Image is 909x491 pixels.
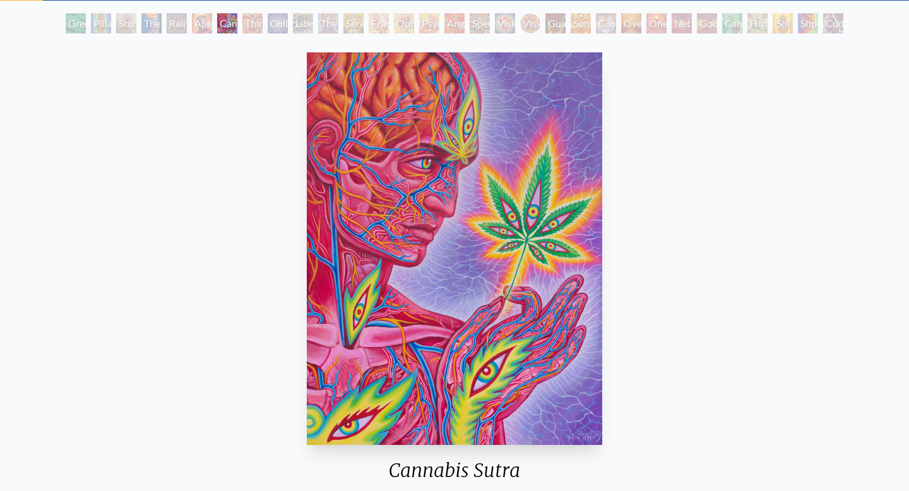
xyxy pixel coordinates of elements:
[672,13,692,33] div: Net of Being
[369,13,389,33] div: Fractal Eyes
[697,13,717,33] div: Godself
[318,13,338,33] div: The Seer
[571,13,591,33] div: Sunyata
[545,13,566,33] div: Guardian of Infinite Vision
[722,13,742,33] div: Cannafist
[268,13,288,33] div: Collective Vision
[217,13,237,33] div: Cannabis Sutra
[773,13,793,33] div: Sol Invictus
[747,13,768,33] div: Higher Vision
[116,13,136,33] div: Study for the Great Turn
[823,13,843,33] div: Cuddle
[293,13,313,33] div: Liberation Through Seeing
[192,13,212,33] div: Aperture
[141,13,162,33] div: The Torch
[520,13,540,33] div: Vision Crystal Tondo
[596,13,616,33] div: Cosmic Elf
[495,13,515,33] div: Vision Crystal
[242,13,263,33] div: Third Eye Tears of Joy
[419,13,439,33] div: Psychomicrograph of a Fractal Paisley Cherub Feather Tip
[343,13,364,33] div: Seraphic Transport Docking on the Third Eye
[444,13,465,33] div: Angel Skin
[91,13,111,33] div: Pillar of Awareness
[621,13,641,33] div: Oversoul
[307,52,602,445] img: Cannabis-Sutra-2007-Alex-Grey-watermarked.jpg
[66,13,86,33] div: Green Hand
[646,13,667,33] div: One
[394,13,414,33] div: Ophanic Eyelash
[798,13,818,33] div: Shpongled
[167,13,187,33] div: Rainbow Eye Ripple
[470,13,490,33] div: Spectral Lotus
